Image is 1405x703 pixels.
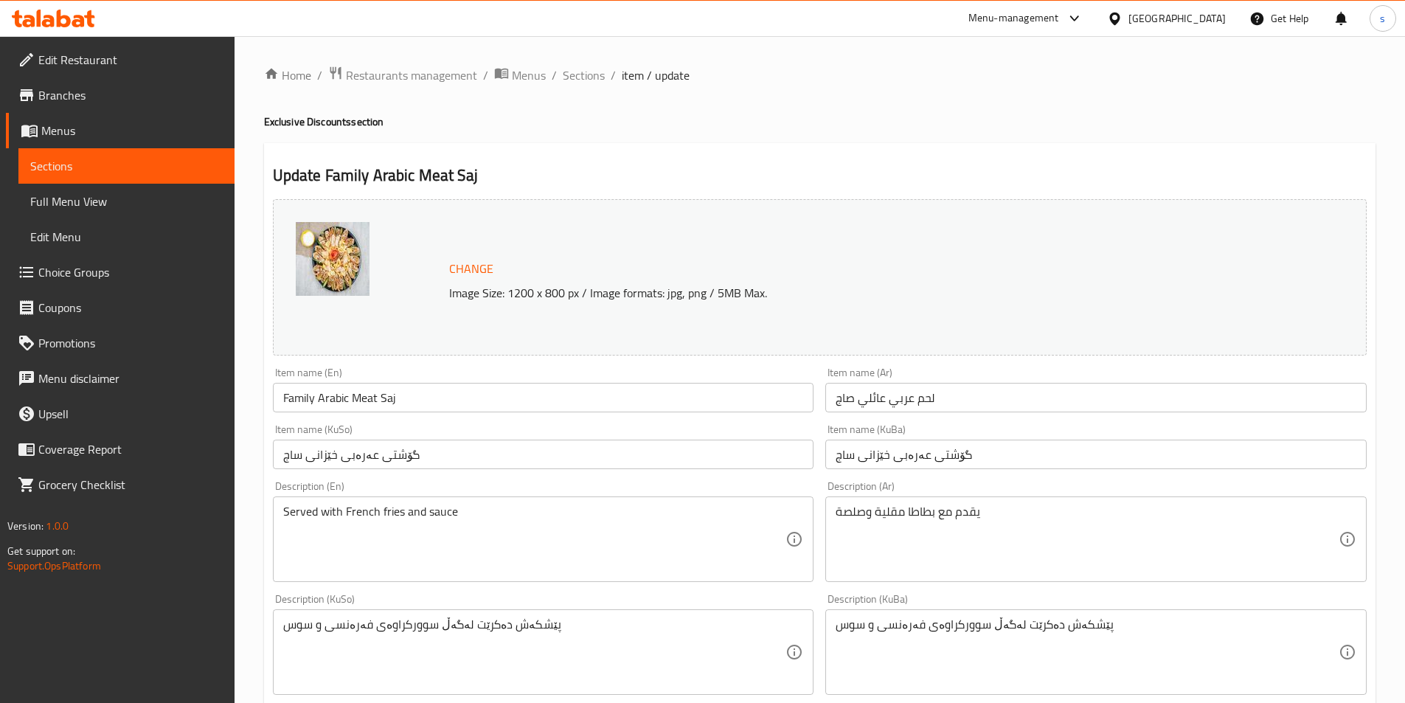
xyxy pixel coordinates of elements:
[6,77,235,113] a: Branches
[7,556,101,575] a: Support.OpsPlatform
[38,51,223,69] span: Edit Restaurant
[283,505,786,575] textarea: Served with French fries and sauce
[622,66,690,84] span: item / update
[46,516,69,536] span: 1.0.0
[6,467,235,502] a: Grocery Checklist
[18,184,235,219] a: Full Menu View
[6,396,235,432] a: Upsell
[18,219,235,254] a: Edit Menu
[1380,10,1385,27] span: s
[38,334,223,352] span: Promotions
[41,122,223,139] span: Menus
[443,254,499,284] button: Change
[825,440,1367,469] input: Enter name KuBa
[6,432,235,467] a: Coverage Report
[7,516,44,536] span: Version:
[443,284,1229,302] p: Image Size: 1200 x 800 px / Image formats: jpg, png / 5MB Max.
[38,299,223,316] span: Coupons
[346,66,477,84] span: Restaurants management
[1128,10,1226,27] div: [GEOGRAPHIC_DATA]
[836,505,1339,575] textarea: يقدم مع بطاطا مقلية وصلصة
[38,440,223,458] span: Coverage Report
[6,361,235,396] a: Menu disclaimer
[296,222,370,296] img: Dade_resturantFamily_Arab638345351715412470.jpg
[283,617,786,688] textarea: پێشکەش دەکرێت لەگەڵ سوورکراوەی فەرەنسی و سوس
[273,383,814,412] input: Enter name En
[563,66,605,84] a: Sections
[6,325,235,361] a: Promotions
[273,165,1367,187] h2: Update Family Arabic Meat Saj
[611,66,616,84] li: /
[30,193,223,210] span: Full Menu View
[449,258,493,280] span: Change
[968,10,1059,27] div: Menu-management
[494,66,546,85] a: Menus
[7,541,75,561] span: Get support on:
[6,254,235,290] a: Choice Groups
[38,405,223,423] span: Upsell
[825,383,1367,412] input: Enter name Ar
[6,113,235,148] a: Menus
[273,440,814,469] input: Enter name KuSo
[38,86,223,104] span: Branches
[6,290,235,325] a: Coupons
[264,66,1375,85] nav: breadcrumb
[483,66,488,84] li: /
[552,66,557,84] li: /
[18,148,235,184] a: Sections
[6,42,235,77] a: Edit Restaurant
[328,66,477,85] a: Restaurants management
[30,157,223,175] span: Sections
[264,66,311,84] a: Home
[836,617,1339,688] textarea: پێشکەش دەکرێت لەگەڵ سوورکراوەی فەرەنسی و سوس
[38,370,223,387] span: Menu disclaimer
[317,66,322,84] li: /
[38,263,223,281] span: Choice Groups
[264,114,1375,129] h4: Exclusive Discounts section
[38,476,223,494] span: Grocery Checklist
[512,66,546,84] span: Menus
[30,228,223,246] span: Edit Menu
